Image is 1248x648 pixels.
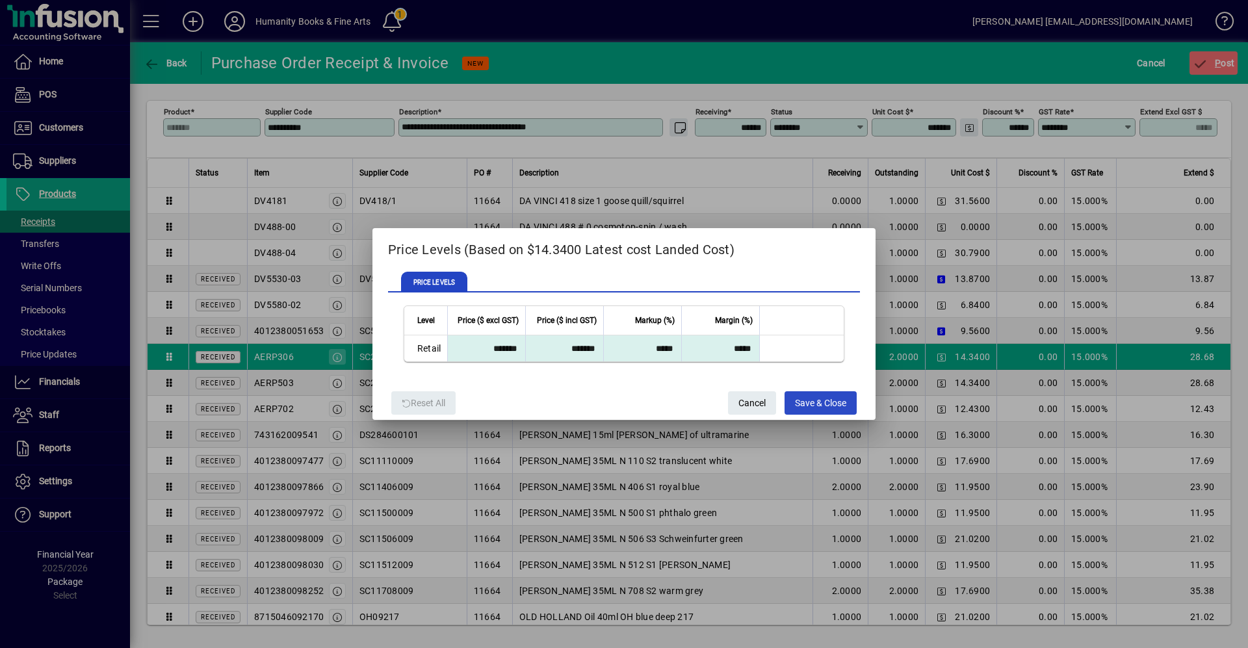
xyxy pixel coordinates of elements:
button: Cancel [728,391,776,415]
h2: Price Levels (Based on $14.3400 Latest cost Landed Cost) [372,228,876,266]
span: Margin (%) [715,313,753,328]
span: Save & Close [795,393,846,414]
button: Save & Close [785,391,857,415]
span: Price ($ incl GST) [537,313,597,328]
span: Markup (%) [635,313,675,328]
span: PRICE LEVELS [401,272,467,292]
td: Retail [404,335,448,361]
span: Level [417,313,435,328]
span: Price ($ excl GST) [458,313,519,328]
span: Cancel [738,393,766,414]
